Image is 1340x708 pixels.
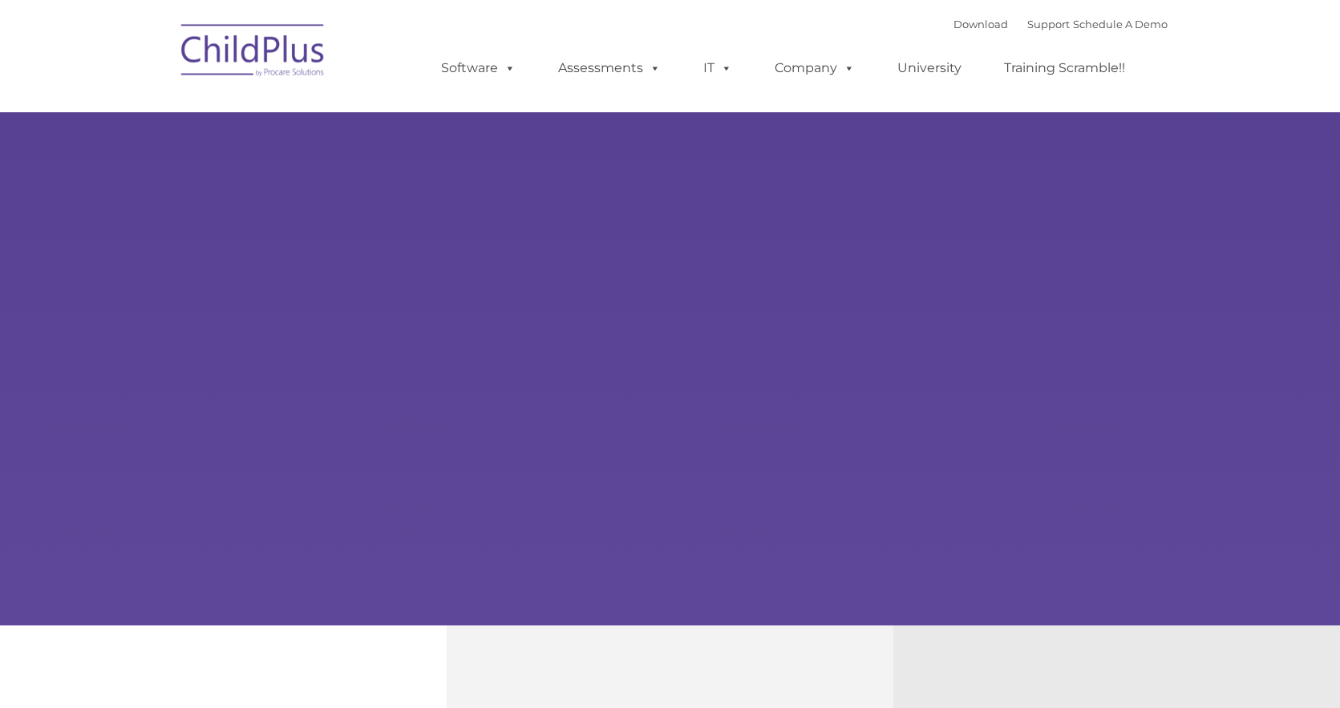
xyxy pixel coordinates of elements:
a: Schedule A Demo [1073,18,1168,30]
a: Support [1027,18,1070,30]
a: Company [759,52,871,84]
a: Software [425,52,532,84]
font: | [953,18,1168,30]
a: Training Scramble!! [988,52,1141,84]
a: IT [687,52,748,84]
a: Assessments [542,52,677,84]
a: University [881,52,978,84]
img: ChildPlus by Procare Solutions [173,13,334,93]
a: Download [953,18,1008,30]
